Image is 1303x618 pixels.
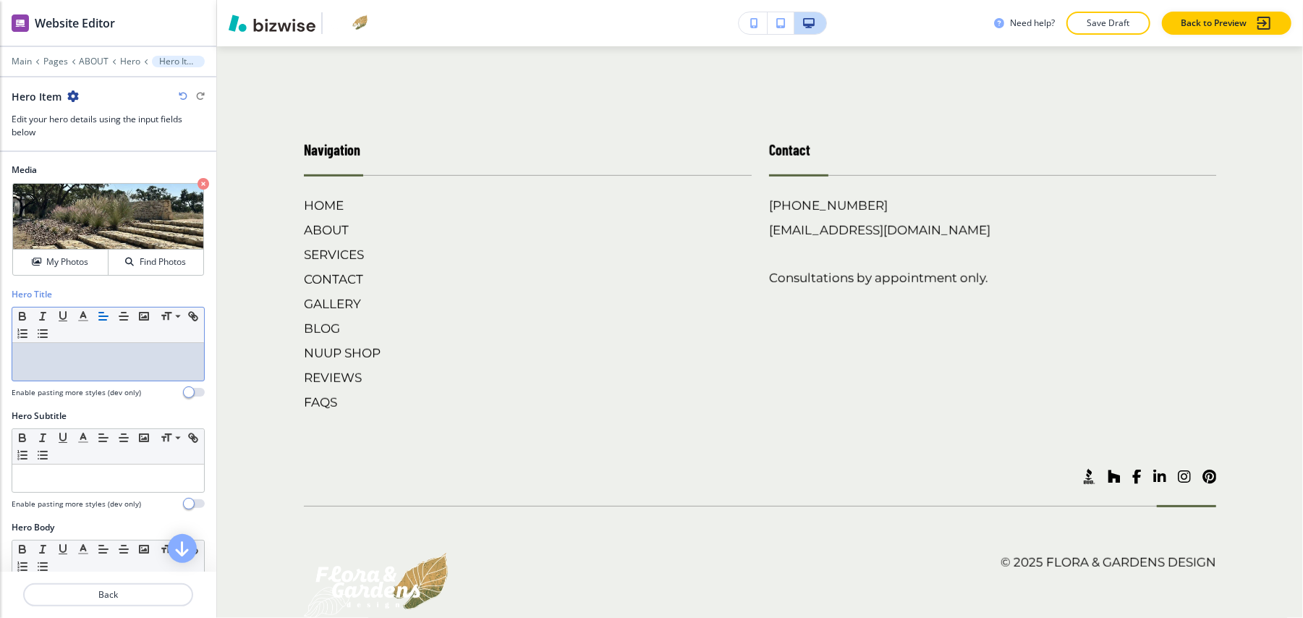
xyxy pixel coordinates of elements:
[1085,17,1132,30] p: Save Draft
[12,14,29,32] img: editor icon
[12,521,54,534] h2: Hero Body
[120,56,140,67] button: Hero
[12,113,205,139] h3: Edit your hero details using the input fields below
[304,141,360,158] strong: Navigation
[769,268,988,287] h6: Consultations by appointment only.
[304,393,752,412] h6: FAQS
[23,583,193,606] button: Back
[229,14,315,32] img: Bizwise Logo
[43,56,68,67] button: Pages
[46,255,88,268] h4: My Photos
[304,196,752,215] h6: HOME
[304,245,752,264] h6: SERVICES
[12,387,141,398] h4: Enable pasting more styles (dev only)
[304,368,752,387] h6: REVIEWS
[12,56,32,67] button: Main
[152,56,205,67] button: Hero Item
[304,553,448,618] img: Flora & Gardens Design
[140,255,186,268] h4: Find Photos
[304,319,752,338] h6: BLOG
[12,410,67,423] h2: Hero Subtitle
[328,14,368,32] img: Your Logo
[1162,12,1291,35] button: Back to Preview
[159,56,198,67] p: Hero Item
[1010,17,1055,30] h3: Need help?
[304,270,752,289] h6: CONTACT
[769,221,990,240] a: [EMAIL_ADDRESS][DOMAIN_NAME]
[12,288,52,301] h2: Hero Title
[12,164,205,177] h2: Media
[12,182,205,276] div: My PhotosFind Photos
[12,499,141,509] h4: Enable pasting more styles (dev only)
[25,588,192,601] p: Back
[1066,12,1150,35] button: Save Draft
[769,141,810,158] strong: Contact
[304,221,752,240] h6: ABOUT
[12,89,61,104] h2: Hero Item
[304,344,752,363] h6: NUUP SHOP
[109,250,203,275] button: Find Photos
[1181,17,1247,30] p: Back to Preview
[79,56,109,67] button: ABOUT
[769,196,888,215] a: [PHONE_NUMBER]
[13,250,109,275] button: My Photos
[35,14,115,32] h2: Website Editor
[1001,553,1216,572] h6: © 2025 Flora & Gardens Design
[304,295,752,313] h6: GALLERY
